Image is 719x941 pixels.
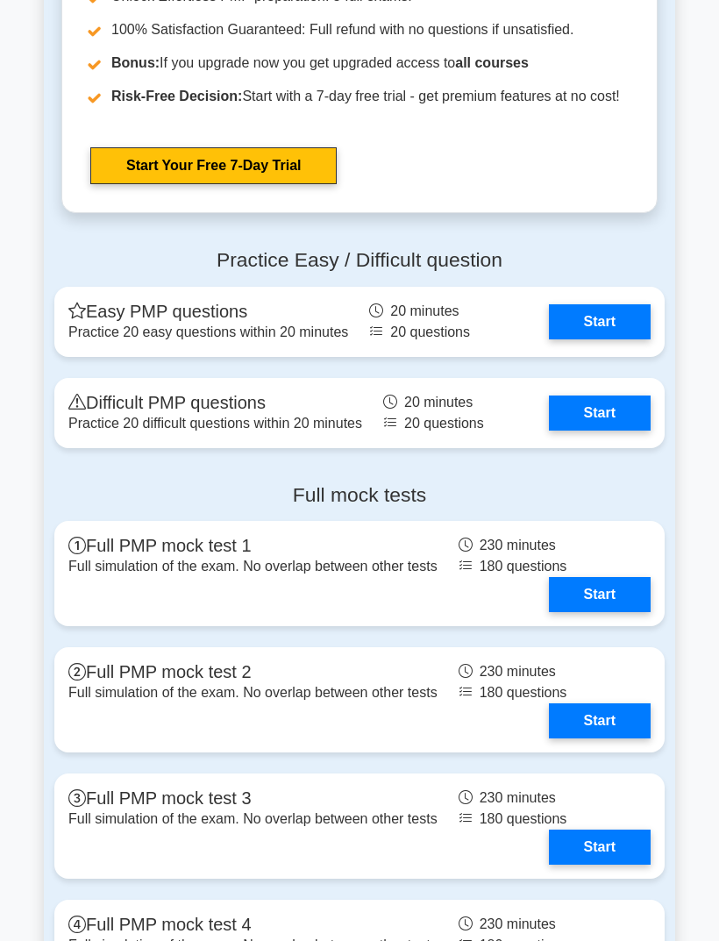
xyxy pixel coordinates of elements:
[90,147,337,184] a: Start Your Free 7-Day Trial
[54,483,665,507] h4: Full mock tests
[549,703,651,738] a: Start
[54,248,665,272] h4: Practice Easy / Difficult question
[549,830,651,865] a: Start
[549,577,651,612] a: Start
[549,304,651,339] a: Start
[549,396,651,431] a: Start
